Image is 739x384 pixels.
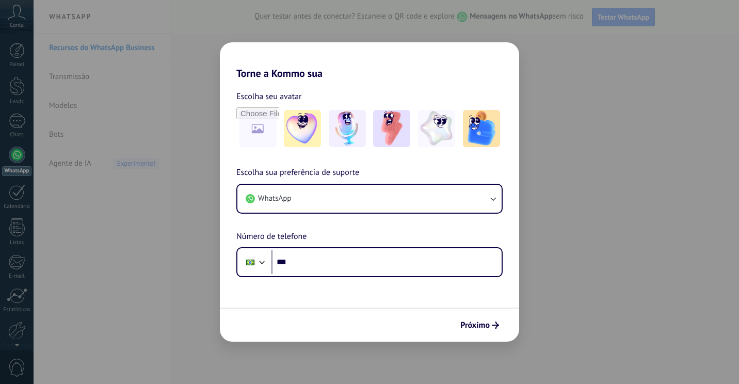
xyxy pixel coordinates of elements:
[463,110,500,147] img: -5.jpeg
[284,110,321,147] img: -1.jpeg
[373,110,410,147] img: -3.jpeg
[237,185,502,213] button: WhatsApp
[418,110,455,147] img: -4.jpeg
[240,251,260,273] div: Brazil: + 55
[456,316,504,334] button: Próximo
[329,110,366,147] img: -2.jpeg
[220,42,519,79] h2: Torne a Kommo sua
[460,322,490,329] span: Próximo
[236,230,307,244] span: Número de telefone
[236,90,302,103] span: Escolha seu avatar
[258,194,291,204] span: WhatsApp
[236,166,359,180] span: Escolha sua preferência de suporte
